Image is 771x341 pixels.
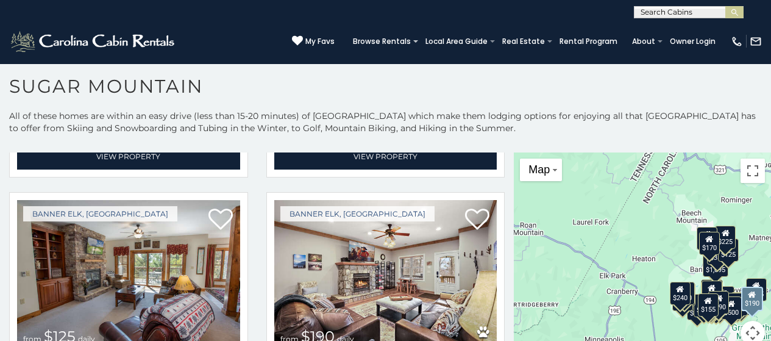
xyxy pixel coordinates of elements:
a: Local Area Guide [419,33,494,50]
div: $125 [718,239,739,262]
div: $240 [697,227,717,250]
a: About [626,33,661,50]
a: Add to favorites [208,207,233,233]
div: $290 [709,291,730,314]
span: Map [528,163,550,176]
div: $195 [727,293,748,316]
img: mail-regular-white.png [750,35,762,48]
button: Change map style [520,159,562,181]
a: Real Estate [496,33,551,50]
span: My Favs [305,36,335,47]
div: $1,095 [703,254,728,277]
div: $225 [715,226,736,249]
a: View Property [274,144,497,169]
img: phone-regular-white.png [731,35,743,48]
a: My Favs [292,35,335,48]
div: $170 [699,232,720,255]
a: Banner Elk, [GEOGRAPHIC_DATA] [280,206,435,221]
a: Browse Rentals [347,33,417,50]
a: View Property [17,144,240,169]
div: $155 [698,293,719,317]
div: $155 [746,278,767,301]
div: $200 [714,286,734,309]
button: Toggle fullscreen view [741,159,765,183]
div: $300 [702,281,722,304]
a: Add to favorites [465,207,489,233]
div: $500 [721,296,742,320]
a: Rental Program [553,33,624,50]
div: $190 [701,279,722,303]
img: White-1-2.png [9,29,178,54]
a: Owner Login [664,33,722,50]
a: Banner Elk, [GEOGRAPHIC_DATA] [23,206,177,221]
div: $190 [741,287,763,311]
div: $240 [670,282,691,305]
